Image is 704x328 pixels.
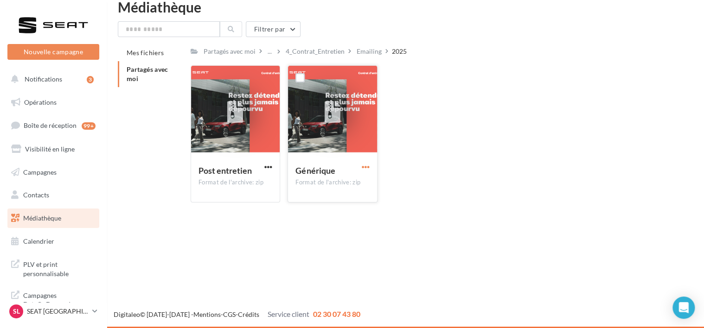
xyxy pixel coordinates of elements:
[238,310,259,318] a: Crédits
[25,145,75,153] span: Visibilité en ligne
[672,296,695,319] div: Open Intercom Messenger
[6,232,101,251] a: Calendrier
[13,307,20,316] span: SL
[24,121,77,129] span: Boîte de réception
[198,178,272,187] div: Format de l'archive: zip
[23,289,96,309] span: Campagnes DataOnDemand
[127,49,164,57] span: Mes fichiers
[6,163,101,182] a: Campagnes
[7,303,99,320] a: SL SEAT [GEOGRAPHIC_DATA]
[313,309,360,318] span: 02 30 07 43 80
[114,310,140,318] a: Digitaleo
[357,47,382,56] div: Emailing
[6,254,101,282] a: PLV et print personnalisable
[286,47,345,56] div: 4_Contrat_Entretien
[268,309,309,318] span: Service client
[6,139,101,159] a: Visibilité en ligne
[266,45,274,58] div: ...
[204,47,256,56] div: Partagés avec moi
[23,237,54,245] span: Calendrier
[25,75,62,83] span: Notifications
[23,258,96,278] span: PLV et print personnalisable
[198,165,252,176] span: Post entretien
[193,310,221,318] a: Mentions
[392,47,407,56] div: 2025
[87,76,94,83] div: 3
[6,93,101,112] a: Opérations
[6,115,101,135] a: Boîte de réception99+
[23,168,57,176] span: Campagnes
[114,310,360,318] span: © [DATE]-[DATE] - - -
[82,122,96,130] div: 99+
[6,185,101,205] a: Contacts
[27,307,89,316] p: SEAT [GEOGRAPHIC_DATA]
[7,44,99,60] button: Nouvelle campagne
[127,65,168,82] span: Partagés avec moi
[23,214,61,222] span: Médiathèque
[6,285,101,313] a: Campagnes DataOnDemand
[6,69,97,89] button: Notifications 3
[23,191,49,199] span: Contacts
[295,178,369,187] div: Format de l'archive: zip
[6,208,101,228] a: Médiathèque
[246,21,301,37] button: Filtrer par
[24,98,57,106] span: Opérations
[295,165,335,176] span: Générique
[223,310,236,318] a: CGS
